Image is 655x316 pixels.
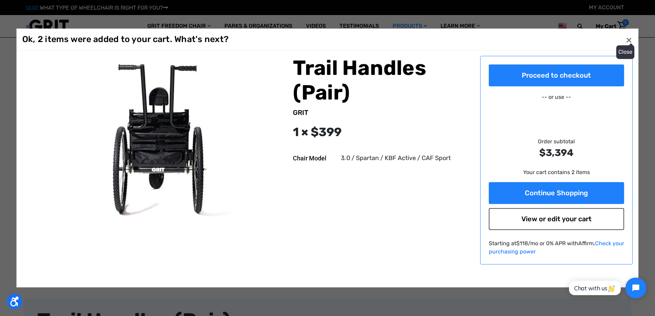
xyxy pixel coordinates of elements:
strong: $3,394 [489,146,625,160]
div: 1 × $399 [293,123,472,141]
dt: Chair Model [293,154,336,163]
h1: Ok, 2 items were added to your cart. What's next? [22,34,228,44]
div: Order subtotal [489,137,625,160]
a: Continue Shopping [489,182,625,204]
img: Trail Handles (Pair) [30,56,285,225]
iframe: PayPal-paypal [489,104,625,118]
a: Proceed to checkout [489,64,625,86]
dd: 3.0 / Spartan / KBF Active / CAF Sport [341,154,451,163]
p: Your cart contains 2 items [489,168,625,176]
span: $118 [516,240,528,247]
a: View or edit your cart [489,208,625,230]
span: × [626,33,632,46]
span: Affirm [578,240,594,247]
div: GRIT [293,107,472,118]
h2: Trail Handles (Pair) [293,56,472,105]
iframe: Tidio Chat [561,272,652,304]
p: Starting at /mo or 0% APR with . [489,239,625,256]
p: -- or use -- [489,93,625,101]
a: Check your purchasing power [489,240,624,255]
